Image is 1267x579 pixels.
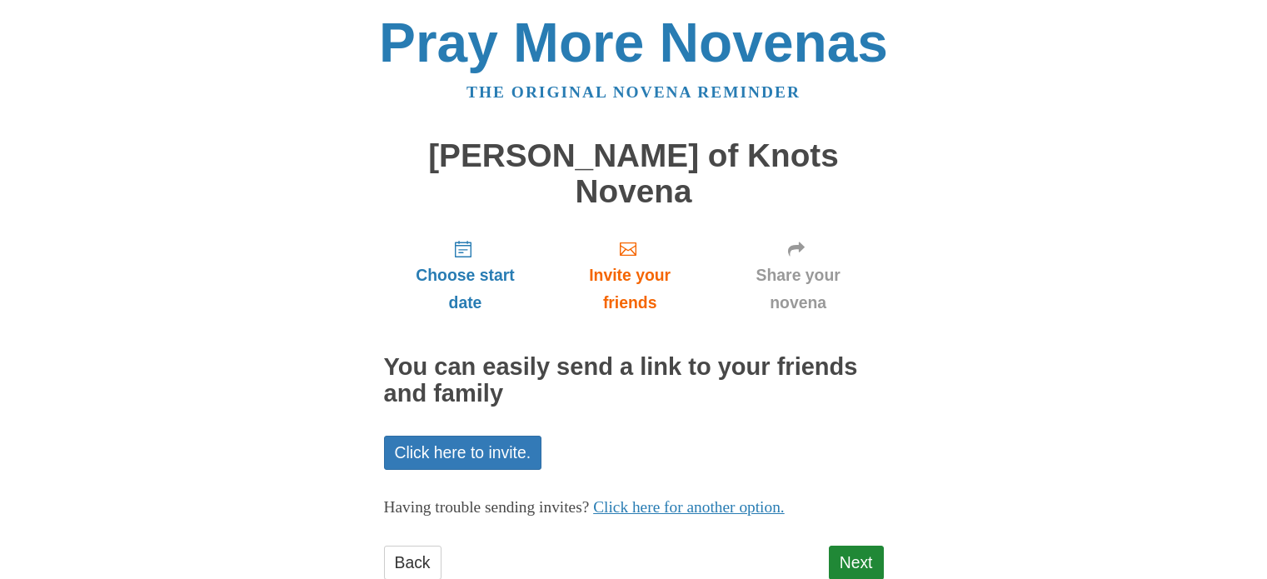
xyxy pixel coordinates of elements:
[384,436,542,470] a: Click here to invite.
[384,138,884,209] h1: [PERSON_NAME] of Knots Novena
[563,262,696,317] span: Invite your friends
[384,498,590,516] span: Having trouble sending invites?
[546,226,712,325] a: Invite your friends
[401,262,531,317] span: Choose start date
[593,498,785,516] a: Click here for another option.
[713,226,884,325] a: Share your novena
[384,354,884,407] h2: You can easily send a link to your friends and family
[730,262,867,317] span: Share your novena
[379,12,888,73] a: Pray More Novenas
[384,226,547,325] a: Choose start date
[466,83,801,101] a: The original novena reminder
